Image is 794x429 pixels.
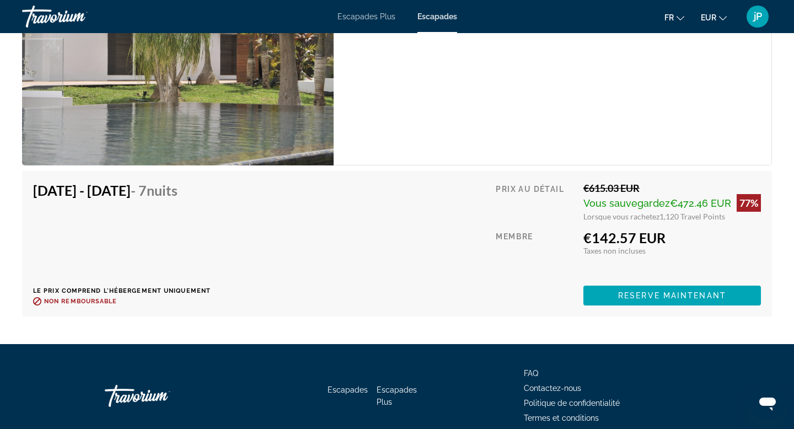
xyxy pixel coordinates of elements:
a: Travorium [105,379,215,412]
a: Escapades [417,12,457,21]
font: fr [664,13,674,22]
a: Termes et conditions [524,414,599,422]
button: Reserve maintenant [583,286,761,305]
a: FAQ [524,369,538,378]
span: - 7 [131,182,178,199]
h4: [DATE] - [DATE] [33,182,202,199]
div: 77% [737,194,761,212]
span: 1,120 Travel Points [659,212,725,221]
iframe: Bouton de lancement de la fenêtre de messagerie [750,385,785,420]
div: Membre [496,229,575,277]
span: €472.46 EUR [670,197,731,209]
div: €615.03 EUR [583,182,761,194]
a: Travorium [22,2,132,31]
button: Changer de devise [701,9,727,25]
button: Changer de langue [664,9,684,25]
span: Lorsque vous rachetez [583,212,659,221]
a: Politique de confidentialité [524,399,620,407]
p: Le prix comprend l'hébergement uniquement [33,287,211,294]
a: Contactez-nous [524,384,581,393]
span: Reserve maintenant [618,291,726,300]
font: jP [754,10,762,22]
a: Escapades Plus [377,385,417,406]
span: nuits [147,182,178,199]
span: Taxes non incluses [583,246,646,255]
font: EUR [701,13,716,22]
div: €142.57 EUR [583,229,761,246]
div: Prix au détail [496,182,575,221]
span: Vous sauvegardez [583,197,670,209]
a: Escapades [328,385,368,394]
a: Escapades Plus [337,12,395,21]
button: Menu utilisateur [743,5,772,28]
span: Non remboursable [44,298,117,305]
